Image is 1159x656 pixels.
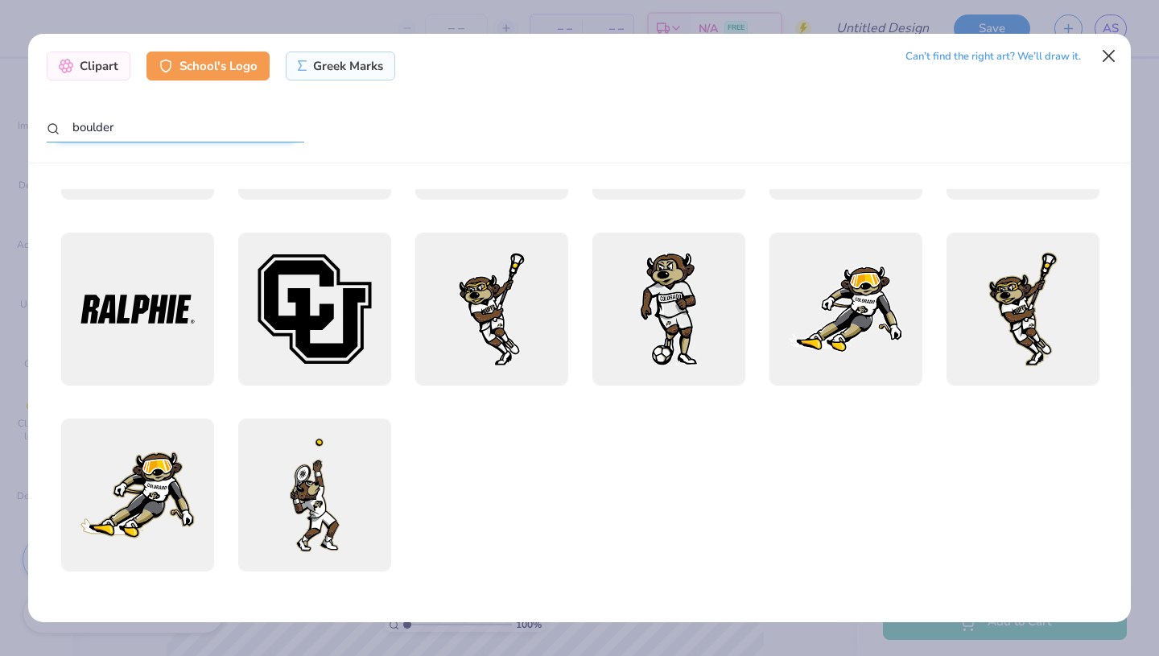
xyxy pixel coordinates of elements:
div: Clipart [47,52,130,80]
button: Close [1094,41,1124,72]
div: School's Logo [146,52,270,80]
div: Greek Marks [286,52,396,80]
input: Search by name [47,113,304,142]
div: Can’t find the right art? We’ll draw it. [905,43,1081,71]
